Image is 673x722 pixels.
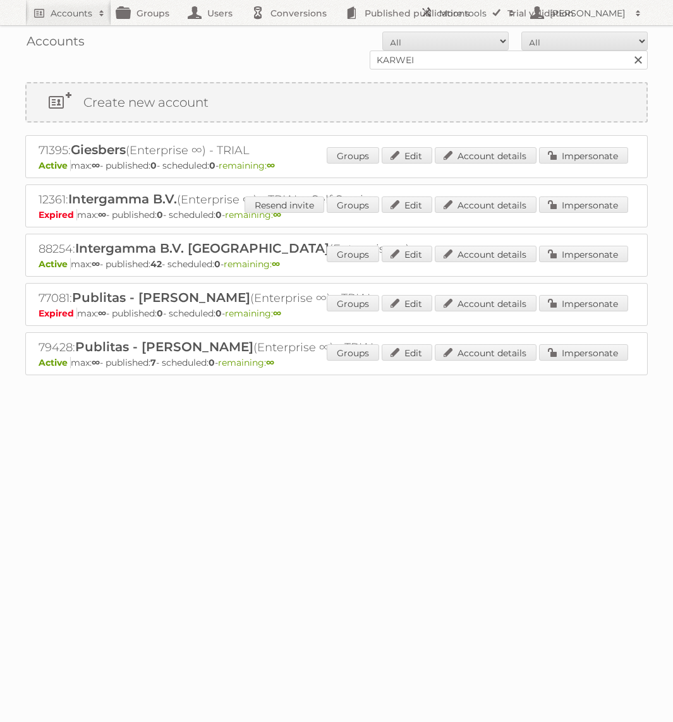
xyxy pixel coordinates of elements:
span: Active [39,160,71,171]
strong: 0 [209,160,215,171]
a: Edit [382,196,432,213]
span: Publitas - [PERSON_NAME] [72,290,250,305]
span: Publitas - [PERSON_NAME] [75,339,253,354]
strong: 0 [214,258,221,270]
a: Impersonate [539,196,628,213]
h2: 12361: (Enterprise ∞) - TRIAL - Self Service [39,191,481,208]
strong: 0 [215,209,222,220]
a: Edit [382,344,432,361]
a: Account details [435,147,537,164]
a: Groups [327,295,379,311]
strong: 0 [157,308,163,319]
a: Groups [327,246,379,262]
span: remaining: [225,209,281,220]
span: Intergamma B.V. [68,191,177,207]
h2: Accounts [51,7,92,20]
strong: ∞ [272,258,280,270]
a: Impersonate [539,246,628,262]
a: Edit [382,246,432,262]
span: Active [39,258,71,270]
span: Intergamma B.V. [GEOGRAPHIC_DATA] [75,241,329,256]
strong: ∞ [98,209,106,220]
strong: 0 [150,160,157,171]
span: remaining: [218,357,274,368]
span: remaining: [219,160,275,171]
span: Active [39,357,71,368]
p: max: - published: - scheduled: - [39,209,634,220]
strong: ∞ [267,160,275,171]
strong: 0 [209,357,215,368]
strong: 7 [150,357,156,368]
strong: ∞ [92,160,100,171]
a: Impersonate [539,147,628,164]
a: Groups [327,147,379,164]
p: max: - published: - scheduled: - [39,258,634,270]
span: Expired [39,209,77,220]
strong: ∞ [92,357,100,368]
a: Edit [382,147,432,164]
a: Groups [327,196,379,213]
p: max: - published: - scheduled: - [39,357,634,368]
span: remaining: [225,308,281,319]
h2: 79428: (Enterprise ∞) - TRIAL [39,339,481,356]
a: Account details [435,344,537,361]
span: Giesbers [71,142,126,157]
span: remaining: [224,258,280,270]
p: max: - published: - scheduled: - [39,160,634,171]
strong: ∞ [92,258,100,270]
a: Impersonate [539,344,628,361]
a: Edit [382,295,432,311]
a: Groups [327,344,379,361]
strong: 42 [150,258,162,270]
a: Account details [435,246,537,262]
h2: 88254: (Enterprise ∞) [39,241,481,257]
a: Account details [435,295,537,311]
strong: ∞ [98,308,106,319]
a: Impersonate [539,295,628,311]
span: Expired [39,308,77,319]
strong: 0 [215,308,222,319]
h2: 77081: (Enterprise ∞) - TRIAL [39,290,481,306]
strong: ∞ [266,357,274,368]
h2: 71395: (Enterprise ∞) - TRIAL [39,142,481,159]
a: Account details [435,196,537,213]
strong: ∞ [273,308,281,319]
h2: More tools [439,7,502,20]
a: Create new account [27,83,646,121]
p: max: - published: - scheduled: - [39,308,634,319]
h2: [PERSON_NAME] [547,7,629,20]
strong: 0 [157,209,163,220]
a: Resend invite [245,196,324,213]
